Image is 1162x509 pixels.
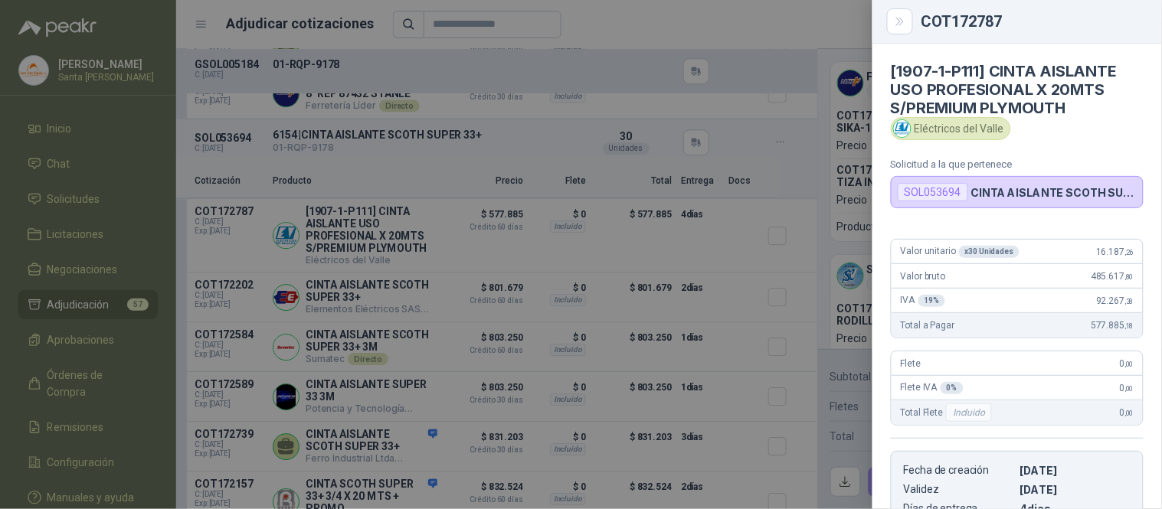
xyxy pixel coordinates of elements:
[1124,409,1134,417] span: ,00
[1120,407,1134,418] span: 0
[1124,272,1134,281] span: ,80
[1120,383,1134,393] span: 0
[946,403,992,422] div: Incluido
[898,183,968,201] div: SOL053694
[1124,321,1134,330] span: ,18
[1124,248,1134,256] span: ,26
[891,12,909,31] button: Close
[901,382,964,394] span: Flete IVA
[891,158,1144,170] p: Solicitud a la que pertenece
[971,186,1137,199] p: CINTA AISLANTE SCOTH SUPER 33+
[891,62,1144,117] h4: [1907-1-P111] CINTA AISLANTE USO PROFESIONAL X 20MTS S/PREMIUM PLYMOUTH
[894,120,911,137] img: Company Logo
[904,483,1014,496] p: Validez
[1091,320,1134,331] span: 577.885
[904,464,1014,477] p: Fecha de creación
[1096,295,1134,306] span: 92.267
[901,358,921,369] span: Flete
[901,246,1020,258] span: Valor unitario
[1124,297,1134,305] span: ,38
[1020,483,1131,496] p: [DATE]
[1096,246,1134,257] span: 16.187
[921,14,1144,29] div: COT172787
[901,320,954,331] span: Total a Pagar
[941,382,964,394] div: 0 %
[891,117,1011,140] div: Eléctricos del Valle
[1124,360,1134,368] span: ,00
[918,295,946,307] div: 19 %
[1124,384,1134,393] span: ,00
[1091,271,1134,282] span: 485.617
[901,271,945,282] span: Valor bruto
[1120,358,1134,369] span: 0
[959,246,1020,258] div: x 30 Unidades
[1020,464,1131,477] p: [DATE]
[901,295,945,307] span: IVA
[901,403,995,422] span: Total Flete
